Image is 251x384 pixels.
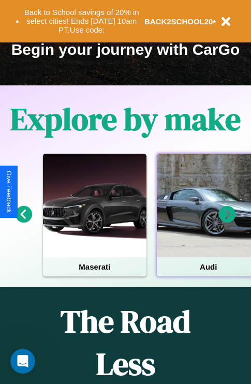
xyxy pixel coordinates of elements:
button: Back to School savings of 20% in select cities! Ends [DATE] 10am PT.Use code: [19,5,144,37]
h1: Explore by make [10,98,241,140]
h4: Maserati [43,257,146,276]
div: Give Feedback [5,171,12,213]
b: BACK2SCHOOL20 [144,17,213,26]
iframe: Intercom live chat [10,349,35,374]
